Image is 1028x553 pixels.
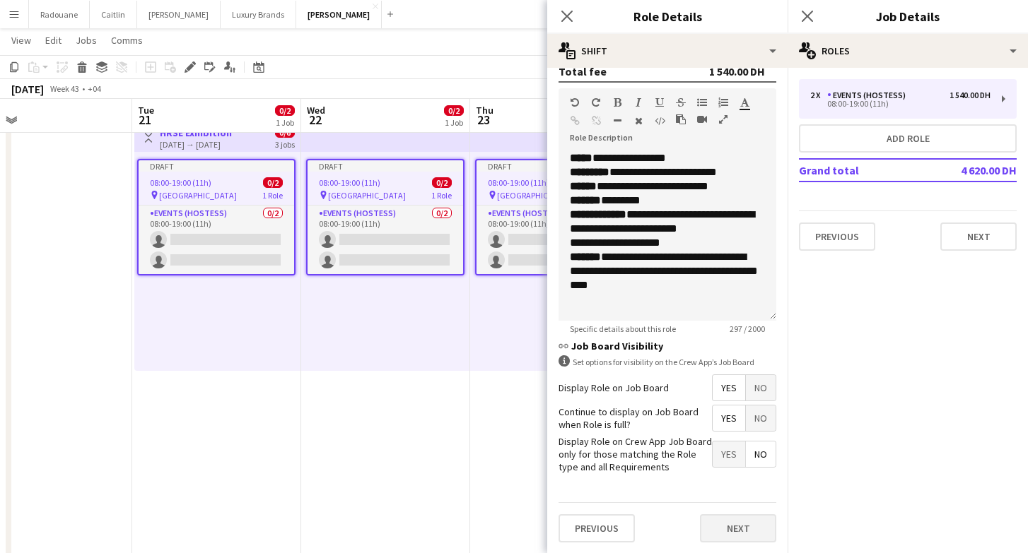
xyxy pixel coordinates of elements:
span: 21 [136,112,154,128]
div: [DATE] → [DATE] [160,139,232,150]
button: Previous [559,514,635,542]
button: Undo [570,97,580,108]
button: Underline [655,97,665,108]
span: 0/2 [263,177,283,188]
span: Week 43 [47,83,82,94]
div: Events (Hostess) [827,90,911,100]
span: 0/2 [432,177,452,188]
button: Text Color [740,97,749,108]
span: View [11,34,31,47]
div: Total fee [559,64,607,78]
div: Draft [477,160,632,172]
div: 1 540.00 DH [950,90,991,100]
span: No [746,375,776,400]
span: Yes [713,405,745,431]
button: Next [940,222,1017,251]
h3: Job Details [788,7,1028,25]
a: Jobs [70,31,103,49]
span: Yes [713,441,745,467]
button: Redo [591,97,601,108]
button: HTML Code [655,115,665,126]
button: Clear Formatting [633,115,643,126]
button: [PERSON_NAME] [137,1,221,28]
div: Draft [139,160,294,172]
button: Unordered List [697,97,707,108]
div: 08:00-19:00 (11h) [810,100,991,107]
div: Shift [547,34,788,68]
span: 1 Role [262,190,283,201]
label: Display Role on Job Board [559,381,669,394]
div: [DATE] [11,82,44,96]
label: Display Role on Crew App Job Board only for those matching the Role type and all Requirements [559,435,712,474]
div: Draft [308,160,463,172]
span: No [746,441,776,467]
span: Specific details about this role [559,323,687,334]
span: [GEOGRAPHIC_DATA] [497,190,575,201]
button: Ordered List [718,97,728,108]
span: 0/2 [444,105,464,116]
app-job-card: Draft08:00-19:00 (11h)0/2 [GEOGRAPHIC_DATA]1 RoleEvents (Hostess)0/208:00-19:00 (11h) [137,159,296,275]
button: Luxury Brands [221,1,296,28]
h3: Role Details [547,7,788,25]
app-card-role: Events (Hostess)0/208:00-19:00 (11h) [139,206,294,274]
a: Edit [40,31,67,49]
a: Comms [105,31,148,49]
span: Thu [476,104,493,117]
button: Add role [799,124,1017,153]
span: 0/2 [275,105,295,116]
button: Fullscreen [718,114,728,125]
app-card-role: Events (Hostess)0/208:00-19:00 (11h) [477,206,632,274]
span: Wed [307,104,325,117]
span: 08:00-19:00 (11h) [150,177,211,188]
span: Tue [138,104,154,117]
button: Bold [612,97,622,108]
div: +04 [88,83,101,94]
button: Caitlin [90,1,137,28]
button: Previous [799,222,875,251]
button: Horizontal Line [612,115,622,126]
div: Roles [788,34,1028,68]
span: 22 [305,112,325,128]
app-card-role: Events (Hostess)0/208:00-19:00 (11h) [308,206,463,274]
span: [GEOGRAPHIC_DATA] [328,190,406,201]
div: 2 x [810,90,827,100]
span: Jobs [76,34,97,47]
h3: Job Board Visibility [559,340,776,352]
button: Radouane [29,1,90,28]
button: Next [700,514,776,542]
span: 08:00-19:00 (11h) [319,177,380,188]
td: 4 620.00 DH [928,159,1017,182]
span: 08:00-19:00 (11h) [488,177,549,188]
app-job-card: Draft08:00-19:00 (11h)0/2 [GEOGRAPHIC_DATA]1 RoleEvents (Hostess)0/208:00-19:00 (11h) [306,159,465,275]
span: Comms [111,34,143,47]
label: Continue to display on Job Board when Role is full? [559,405,712,431]
span: Edit [45,34,62,47]
button: Strikethrough [676,97,686,108]
span: 297 / 2000 [718,323,776,334]
span: 1 Role [431,190,452,201]
div: 1 540.00 DH [709,64,765,78]
span: No [746,405,776,431]
span: 23 [474,112,493,128]
div: Set options for visibility on the Crew App’s Job Board [559,355,776,369]
button: Paste as plain text [676,114,686,125]
div: 3 jobs [275,138,295,150]
span: [GEOGRAPHIC_DATA] [159,190,237,201]
button: [PERSON_NAME] [296,1,382,28]
td: Grand total [799,159,928,182]
div: 1 Job [445,117,463,128]
span: Yes [713,375,745,400]
a: View [6,31,37,49]
button: Italic [633,97,643,108]
button: Insert video [697,114,707,125]
app-job-card: Draft08:00-19:00 (11h)0/2 [GEOGRAPHIC_DATA]1 RoleEvents (Hostess)0/208:00-19:00 (11h) [475,159,633,275]
div: 1 Job [276,117,294,128]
